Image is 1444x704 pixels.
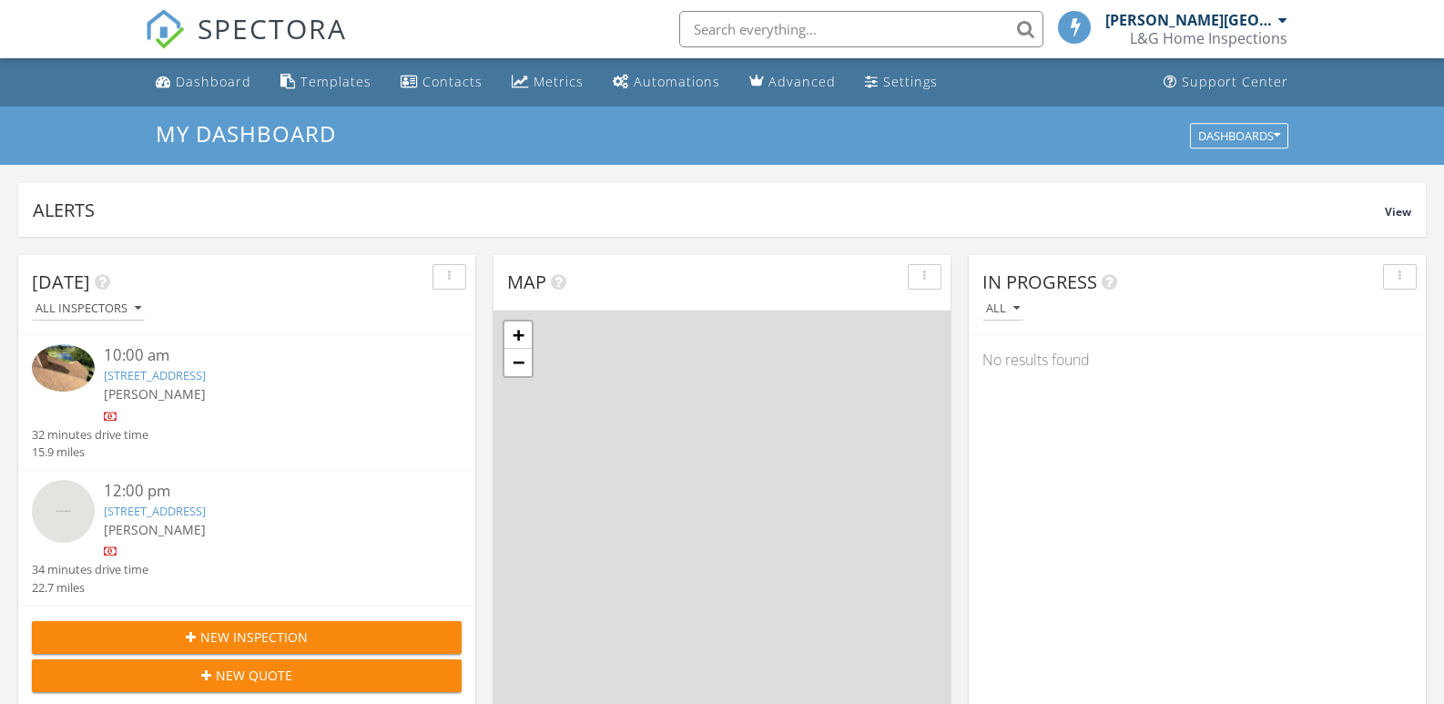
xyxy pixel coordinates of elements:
[768,73,836,90] div: Advanced
[742,66,843,99] a: Advanced
[1198,129,1280,142] div: Dashboards
[300,73,371,90] div: Templates
[33,198,1385,222] div: Alerts
[969,335,1426,384] div: No results found
[200,627,308,647] span: New Inspection
[504,66,591,99] a: Metrics
[176,73,251,90] div: Dashboard
[104,521,206,538] span: [PERSON_NAME]
[104,344,426,367] div: 10:00 am
[32,621,462,654] button: New Inspection
[32,444,148,461] div: 15.9 miles
[534,73,584,90] div: Metrics
[216,666,292,685] span: New Quote
[1190,123,1288,148] button: Dashboards
[504,321,532,349] a: Zoom in
[1105,11,1274,29] div: [PERSON_NAME][GEOGRAPHIC_DATA]
[104,385,206,403] span: [PERSON_NAME]
[32,561,148,578] div: 34 minutes drive time
[148,66,259,99] a: Dashboard
[507,270,546,294] span: Map
[32,480,462,597] a: 12:00 pm [STREET_ADDRESS] [PERSON_NAME] 34 minutes drive time 22.7 miles
[858,66,945,99] a: Settings
[504,349,532,376] a: Zoom out
[32,270,90,294] span: [DATE]
[1130,29,1287,47] div: L&G Home Inspections
[679,11,1043,47] input: Search everything...
[156,118,336,148] span: My Dashboard
[32,659,462,692] button: New Quote
[145,9,185,49] img: The Best Home Inspection Software - Spectora
[198,9,347,47] span: SPECTORA
[982,297,1023,321] button: All
[36,302,141,315] div: All Inspectors
[145,25,347,63] a: SPECTORA
[104,503,206,519] a: [STREET_ADDRESS]
[1385,204,1411,219] span: View
[104,367,206,383] a: [STREET_ADDRESS]
[1156,66,1296,99] a: Support Center
[32,344,95,391] img: 9563111%2Freports%2Fdea84bf3-ebc7-4665-9de4-8c1b1d9907c1%2Fcover_photos%2FEQmC4z1WSu3lnVSJpV9E%2F...
[32,579,148,597] div: 22.7 miles
[883,73,938,90] div: Settings
[32,344,462,461] a: 10:00 am [STREET_ADDRESS] [PERSON_NAME] 32 minutes drive time 15.9 miles
[32,480,95,543] img: streetview
[104,480,426,503] div: 12:00 pm
[32,426,148,444] div: 32 minutes drive time
[273,66,379,99] a: Templates
[605,66,727,99] a: Automations (Basic)
[986,302,1020,315] div: All
[634,73,720,90] div: Automations
[393,66,490,99] a: Contacts
[982,270,1097,294] span: In Progress
[1182,73,1288,90] div: Support Center
[32,297,145,321] button: All Inspectors
[422,73,483,90] div: Contacts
